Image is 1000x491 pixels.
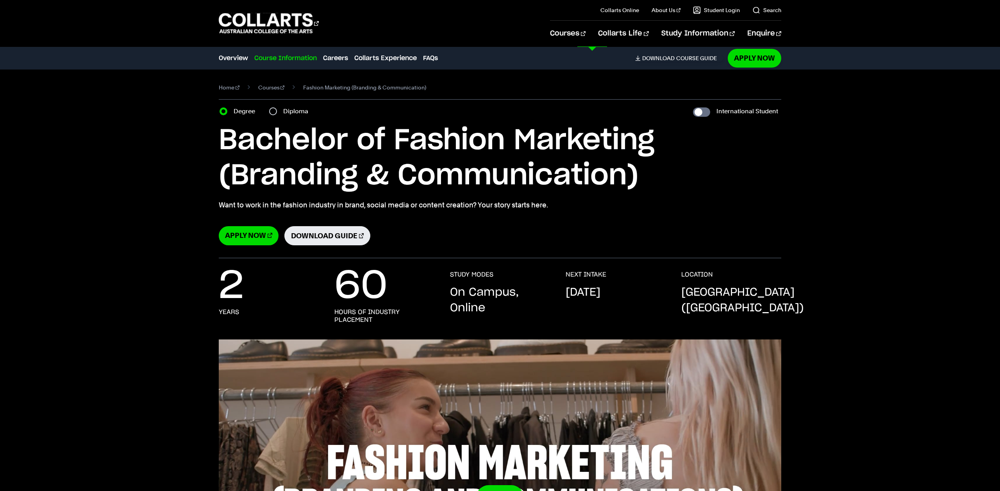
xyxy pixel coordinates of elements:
[283,106,313,117] label: Diploma
[219,271,244,302] p: 2
[219,200,781,211] p: Want to work in the fashion industry in brand, social media or content creation? Your story start...
[716,106,778,117] label: International Student
[219,82,239,93] a: Home
[303,82,426,93] span: Fashion Marketing (Branding & Communication)
[258,82,285,93] a: Courses
[752,6,781,14] a: Search
[219,226,279,245] a: Apply Now
[642,55,675,62] span: Download
[693,6,740,14] a: Student Login
[284,226,370,245] a: Download Guide
[323,54,348,63] a: Careers
[219,308,239,316] h3: years
[550,21,586,46] a: Courses
[566,285,600,300] p: [DATE]
[450,285,550,316] p: On Campus, Online
[334,308,434,324] h3: hours of industry placement
[254,54,317,63] a: Course Information
[234,106,260,117] label: Degree
[600,6,639,14] a: Collarts Online
[423,54,438,63] a: FAQs
[334,271,387,302] p: 60
[681,285,804,316] p: [GEOGRAPHIC_DATA] ([GEOGRAPHIC_DATA])
[728,49,781,67] a: Apply Now
[219,123,781,193] h1: Bachelor of Fashion Marketing (Branding & Communication)
[219,12,319,34] div: Go to homepage
[635,55,723,62] a: DownloadCourse Guide
[652,6,680,14] a: About Us
[661,21,735,46] a: Study Information
[681,271,713,279] h3: LOCATION
[219,54,248,63] a: Overview
[747,21,781,46] a: Enquire
[566,271,606,279] h3: NEXT INTAKE
[354,54,417,63] a: Collarts Experience
[598,21,648,46] a: Collarts Life
[450,271,493,279] h3: STUDY MODES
